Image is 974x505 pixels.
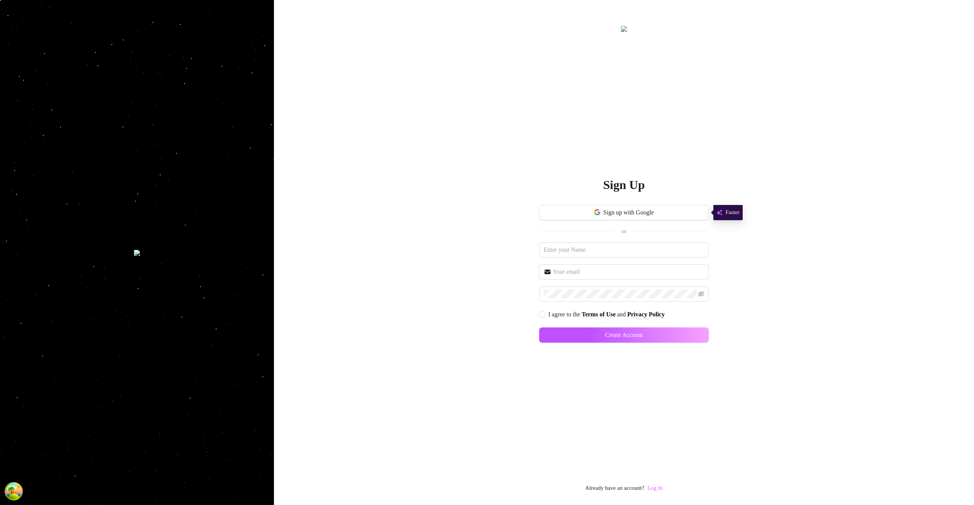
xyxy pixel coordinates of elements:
[621,26,627,32] img: logo.svg
[582,311,616,318] a: Terms of Use
[603,209,654,216] span: Sign up with Google
[585,484,644,493] span: Already have an account?
[647,484,662,493] a: Log In
[627,311,665,318] a: Privacy Policy
[698,291,704,297] span: eye-invisible
[603,177,645,193] h2: Sign Up
[726,208,740,217] span: Faster
[134,250,140,256] img: signup-background.svg
[647,485,662,491] a: Log In
[539,205,709,220] button: Sign up with Google
[716,208,723,217] img: svg%3e
[539,327,709,343] button: Create Account
[617,311,627,318] span: and
[622,228,627,234] span: or
[605,332,643,338] span: Create Account
[539,242,709,257] input: Enter your Name
[553,267,704,276] input: Your email
[548,311,582,318] span: I agree to the
[6,484,21,499] button: Open Tanstack query devtools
